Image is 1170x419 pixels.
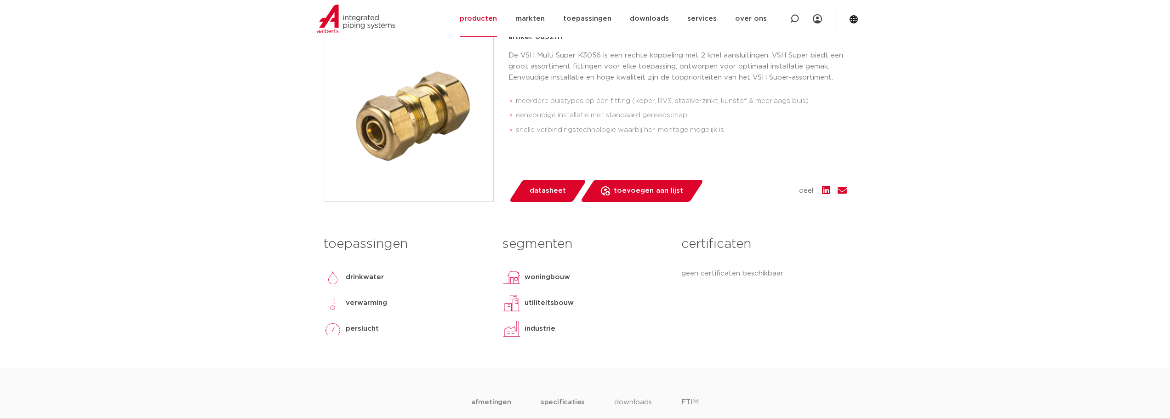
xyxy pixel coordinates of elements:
p: geen certificaten beschikbaar [681,268,846,279]
span: deel: [799,185,815,196]
p: perslucht [346,323,379,334]
p: drinkwater [346,272,384,283]
img: drinkwater [324,268,342,287]
img: perslucht [324,320,342,338]
p: verwarming [346,298,387,309]
h3: toepassingen [324,235,489,253]
span: toevoegen aan lijst [614,184,683,198]
p: industrie [525,323,555,334]
img: industrie [502,320,521,338]
a: datasheet [508,180,587,202]
p: artikel: 0892111 [508,32,562,43]
h3: certificaten [681,235,846,253]
li: eenvoudige installatie met standaard gereedschap [516,108,847,123]
p: utiliteitsbouw [525,298,574,309]
span: datasheet [530,184,566,198]
p: woningbouw [525,272,570,283]
h3: segmenten [502,235,668,253]
img: utiliteitsbouw [502,294,521,312]
li: snelle verbindingstechnologie waarbij her-montage mogelijk is [516,123,847,138]
p: De VSH Multi Super K3056 is een rechte koppeling met 2 knel aansluitingen. VSH Super biedt een gr... [508,50,847,83]
img: woningbouw [502,268,521,287]
img: verwarming [324,294,342,312]
img: Product Image for VSH Multi Super rechte koppeling FF 16 [324,32,493,201]
li: meerdere buistypes op één fitting (koper, RVS, staalverzinkt, kunstof & meerlaags buis) [516,94,847,109]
